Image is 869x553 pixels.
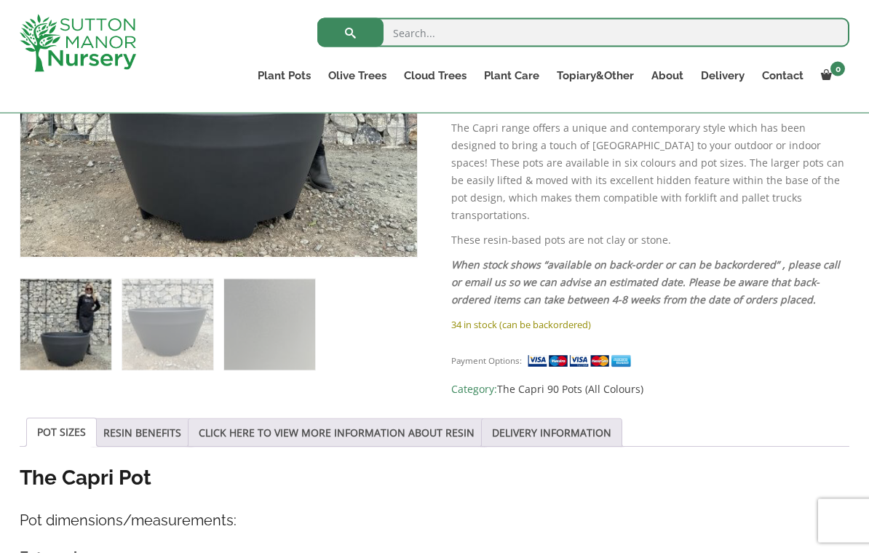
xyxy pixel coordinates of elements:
a: Olive Trees [320,65,395,86]
a: 0 [812,65,849,86]
span: 0 [830,62,845,76]
p: The Capri range offers a unique and contemporary style which has been designed to bring a touch o... [451,119,849,224]
img: logo [20,15,136,72]
p: These resin-based pots are not clay or stone. [451,231,849,249]
em: When stock shows “available on back-order or can be backordered” , please call or email us so we ... [451,258,840,306]
a: Contact [753,65,812,86]
a: The Capri 90 Pots (All Colours) [497,382,643,396]
a: Topiary&Other [548,65,643,86]
a: Delivery [692,65,753,86]
a: Plant Care [475,65,548,86]
h4: Pot dimensions/measurements: [20,509,849,532]
img: payment supported [527,354,636,369]
span: Category: [451,381,849,398]
a: Cloud Trees [395,65,475,86]
a: DELIVERY INFORMATION [492,419,611,447]
input: Search... [317,18,849,47]
small: Payment Options: [451,355,522,366]
img: The Capri Pot 90 Colour Charcoal [20,279,111,370]
a: CLICK HERE TO VIEW MORE INFORMATION ABOUT RESIN [199,419,475,447]
a: Plant Pots [249,65,320,86]
a: POT SIZES [37,419,86,447]
a: RESIN BENEFITS [103,419,181,447]
p: 34 in stock (can be backordered) [451,316,849,333]
img: The Capri Pot 90 Colour Charcoal - Image 2 [122,279,213,370]
strong: The Capri Pot [20,466,151,490]
img: The Capri Pot 90 Colour Charcoal - Image 3 [224,279,315,370]
a: About [643,65,692,86]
